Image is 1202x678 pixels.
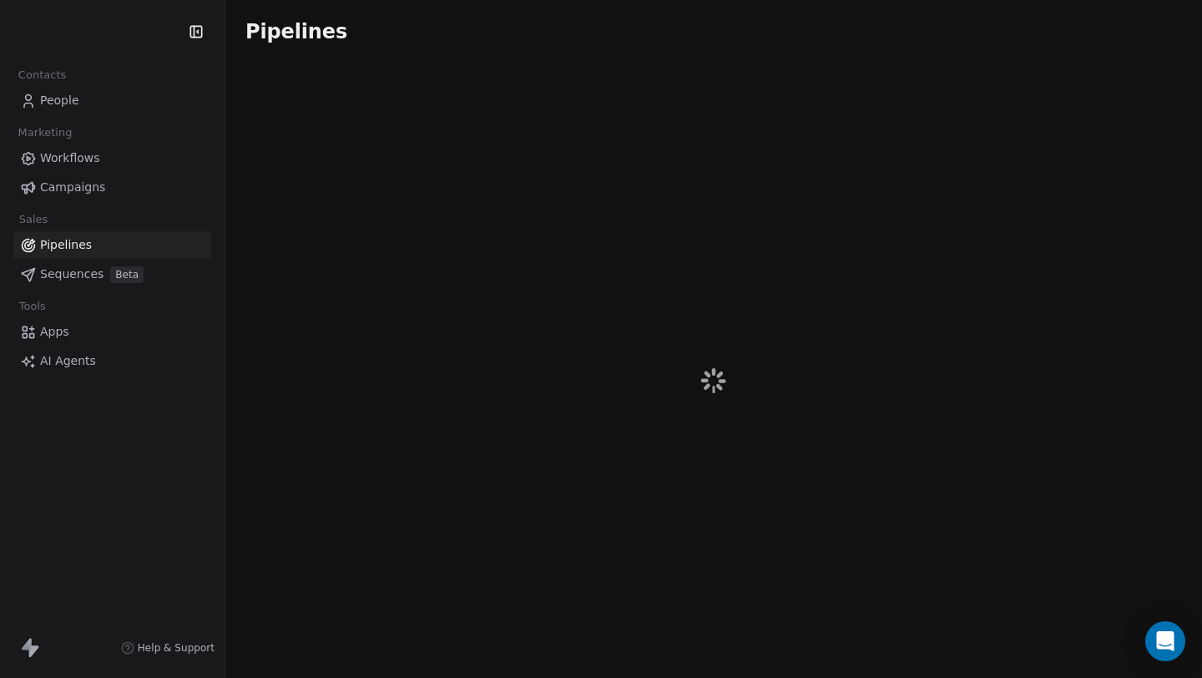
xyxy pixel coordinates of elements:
[13,261,211,288] a: SequencesBeta
[12,207,55,232] span: Sales
[40,179,105,196] span: Campaigns
[40,266,104,283] span: Sequences
[245,20,347,43] span: Pipelines
[121,641,215,655] a: Help & Support
[40,323,69,341] span: Apps
[138,641,215,655] span: Help & Support
[40,236,92,254] span: Pipelines
[40,352,96,370] span: AI Agents
[13,174,211,201] a: Campaigns
[40,92,79,109] span: People
[13,144,211,172] a: Workflows
[40,149,100,167] span: Workflows
[11,120,79,145] span: Marketing
[13,347,211,375] a: AI Agents
[11,63,73,88] span: Contacts
[110,266,144,283] span: Beta
[13,318,211,346] a: Apps
[13,87,211,114] a: People
[1145,621,1185,661] div: Open Intercom Messenger
[13,231,211,259] a: Pipelines
[12,294,53,319] span: Tools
